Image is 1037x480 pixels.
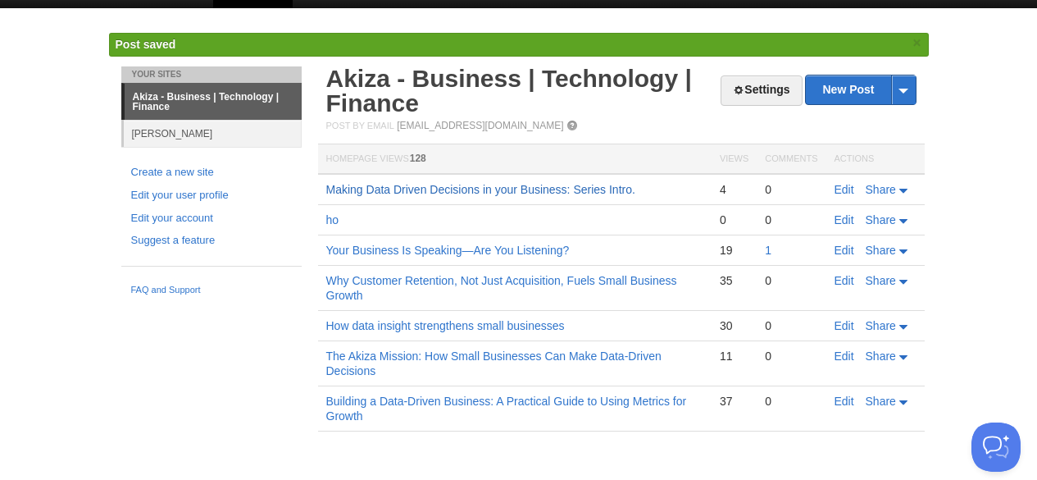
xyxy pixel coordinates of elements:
[720,349,748,363] div: 11
[326,121,394,130] span: Post by Email
[866,319,896,332] span: Share
[318,144,712,175] th: Homepage Views
[131,232,292,249] a: Suggest a feature
[131,187,292,204] a: Edit your user profile
[131,164,292,181] a: Create a new site
[125,84,302,120] a: Akiza - Business | Technology | Finance
[910,33,925,53] a: ×
[720,318,748,333] div: 30
[124,120,302,147] a: [PERSON_NAME]
[835,350,854,363] a: Edit
[721,75,802,106] a: Settings
[121,66,302,83] li: Your Sites
[720,394,748,409] div: 37
[116,38,176,51] span: Post saved
[806,75,915,104] a: New Post
[765,273,817,288] div: 0
[971,423,1021,472] iframe: Help Scout Beacon - Open
[757,144,826,175] th: Comments
[765,394,817,409] div: 0
[866,350,896,363] span: Share
[765,318,817,333] div: 0
[131,210,292,227] a: Edit your account
[720,182,748,197] div: 4
[326,65,692,117] a: Akiza - Business | Technology | Finance
[326,395,687,423] a: Building a Data-Driven Business: A Practical Guide to Using Metrics for Growth
[835,395,854,408] a: Edit
[765,182,817,197] div: 0
[720,273,748,288] div: 35
[131,283,292,298] a: FAQ and Support
[720,243,748,258] div: 19
[866,244,896,257] span: Share
[326,319,565,332] a: How data insight strengthens small businesses
[326,183,635,196] a: Making Data Driven Decisions in your Business: Series Intro.
[835,274,854,287] a: Edit
[397,120,563,131] a: [EMAIL_ADDRESS][DOMAIN_NAME]
[712,144,757,175] th: Views
[835,183,854,196] a: Edit
[866,395,896,408] span: Share
[765,244,771,257] a: 1
[866,183,896,196] span: Share
[866,274,896,287] span: Share
[720,213,748,227] div: 0
[866,213,896,226] span: Share
[835,244,854,257] a: Edit
[326,350,662,377] a: The Akiza Mission: How Small Businesses Can Make Data-Driven Decisions
[326,274,677,302] a: Why Customer Retention, Not Just Acquisition, Fuels Small Business Growth
[765,213,817,227] div: 0
[835,213,854,226] a: Edit
[410,153,426,164] span: 128
[326,213,339,226] a: ho
[326,244,570,257] a: Your Business Is Speaking—Are You Listening?
[826,144,925,175] th: Actions
[835,319,854,332] a: Edit
[765,349,817,363] div: 0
